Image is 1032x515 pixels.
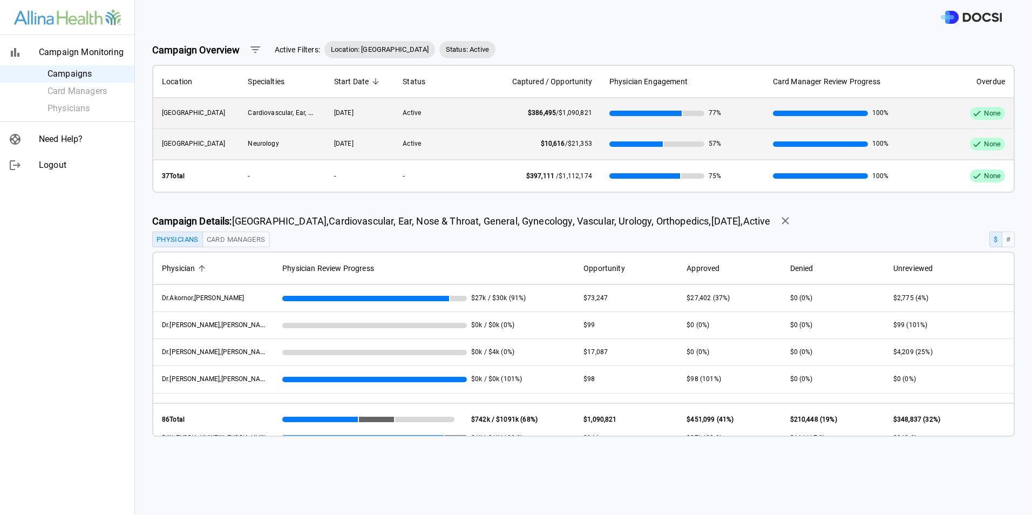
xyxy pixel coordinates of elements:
span: Mercy Hospital [162,140,226,147]
span: Approved [687,262,719,275]
span: $348,837 (32%) [893,416,940,424]
span: $210,448 (19%) [790,416,837,424]
span: Unreviewed [893,262,1005,275]
span: $17,087 [583,348,608,356]
span: 04/11/2025 [334,140,354,147]
span: Dr. Altman, Ariella [162,320,271,329]
span: None [980,109,1005,119]
span: Logout [39,159,126,172]
span: Unreviewed [893,262,933,275]
th: - [325,159,395,192]
span: Dr. Arntson, Zachary [162,347,271,356]
strong: 86 Total [162,416,185,424]
span: Active [403,140,421,147]
span: $0 (0%) [790,403,813,410]
span: $0 (0%) [687,348,709,356]
button: # [1002,232,1015,247]
span: $1,112,174 [559,172,592,180]
span: Mercy Hospital [162,109,226,117]
span: $99 [583,321,595,329]
span: None [980,139,1005,150]
span: Dr. Aufforth, Rachel [162,374,271,383]
button: Physicians [152,232,203,247]
span: $10,616 [541,140,565,147]
span: Captured / Opportunity [512,75,592,88]
span: Specialties [248,75,316,88]
span: Dr. Akornor, Joseph [162,294,245,302]
span: Campaign Monitoring [39,46,126,59]
span: Need Help? [39,133,126,146]
span: $0 (0%) [790,321,813,329]
span: 100% [872,109,889,118]
span: Status: Active [439,44,495,55]
span: $21,353 [568,140,592,147]
span: Status [403,75,471,88]
span: $386,495 [528,109,556,117]
span: Location [162,75,230,88]
span: Physician Engagement [609,75,688,88]
span: $27,402 (37%) [687,294,730,302]
span: Start Date [334,75,386,88]
span: Campaigns [47,67,126,80]
span: Location [162,75,192,88]
span: Denied [790,262,813,275]
strong: Campaign Overview [152,44,240,56]
span: $0 (0%) [790,348,813,356]
span: Physician Review Progress [282,264,374,273]
span: 77% [709,109,721,118]
span: 100% [872,139,889,148]
span: Neurology [248,140,279,147]
span: Location: [GEOGRAPHIC_DATA] [324,44,435,55]
span: None [980,170,1005,182]
span: Approved [687,262,772,275]
span: / [541,140,592,147]
span: $1,493 [583,403,604,410]
th: - [394,159,480,192]
th: - [239,159,325,192]
span: $451,099 (41%) [687,416,734,424]
span: $0 (0%) [893,403,916,410]
span: $397,111 [526,172,554,180]
span: Physician [162,262,195,275]
span: Physician [162,262,265,275]
span: Active Filters: [275,44,320,56]
span: $1,090,821 [559,109,592,117]
span: $4,209 (25%) [893,348,933,356]
span: Overdue [976,75,1005,88]
img: Site Logo [13,9,121,25]
span: $0k / $0k (0%) [471,321,514,330]
span: / [526,172,592,180]
span: Active [403,109,421,117]
span: $0k / $0k (100%) [471,402,522,411]
span: $467 (31%) [687,403,721,410]
span: $73,247 [583,294,608,302]
span: Denied [790,262,876,275]
strong: $742k / $1091k (68%) [471,416,538,424]
span: Dr. Ayika, Chi-Chi [162,403,243,410]
span: [GEOGRAPHIC_DATA] , Cardiovascular, Ear, Nose & Throat, General, Gynecology, Vascular, Urology, O... [152,214,770,228]
span: Start Date [334,75,369,88]
span: Overdue [936,75,1005,88]
span: Card Manager Review Progress [773,75,880,88]
span: $0 (0%) [790,375,813,383]
span: $27k / $30k (91%) [471,294,526,303]
span: / [528,109,592,117]
strong: 37 Total [162,172,185,180]
span: $0 (0%) [687,321,709,329]
span: $98 [583,375,595,383]
span: Physician Engagement [609,75,756,88]
span: $0 (0%) [790,294,813,302]
button: $ [989,232,1002,247]
strong: Campaign Details: [152,215,232,227]
span: Captured / Opportunity [489,75,592,88]
span: Opportunity [583,262,625,275]
span: $0 (0%) [893,375,916,383]
span: $0k / $0k (101%) [471,375,522,384]
button: Card Managers [202,232,270,247]
span: $2,775 (4%) [893,294,929,302]
span: Specialties [248,75,284,88]
img: DOCSI Logo [941,11,1002,24]
span: $99 (101%) [893,321,928,329]
span: Cardiovascular, Ear, Nose & Throat, General, Gynecology, Vascular, Urology, Orthopedics [248,108,506,117]
span: $1,090,821 [583,416,617,424]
